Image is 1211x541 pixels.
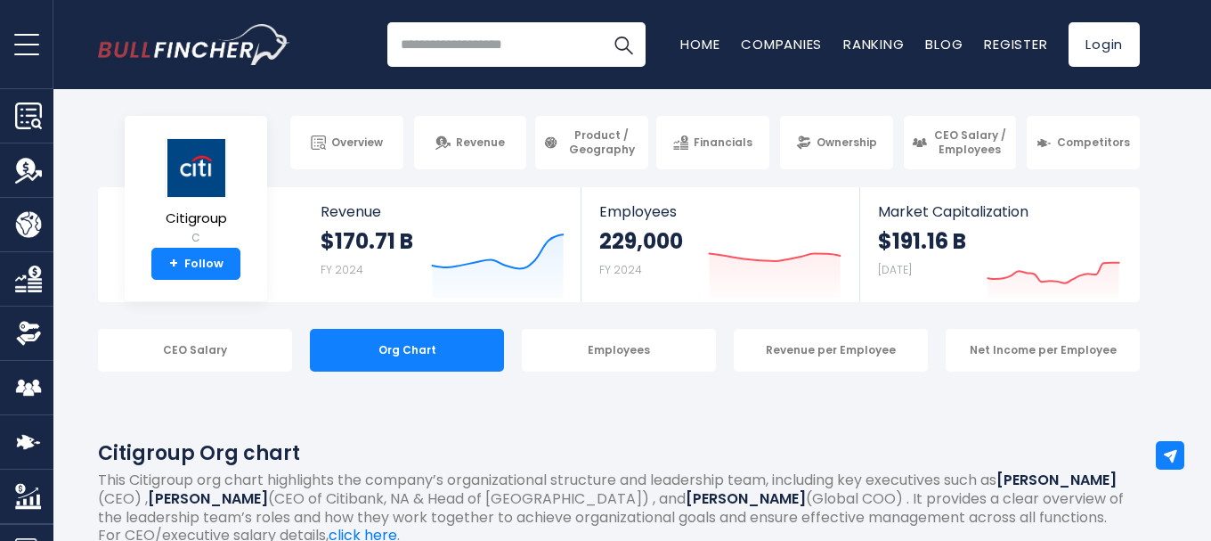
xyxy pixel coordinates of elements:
[331,135,383,150] span: Overview
[1027,116,1140,169] a: Competitors
[98,24,290,65] img: Bullfincher logo
[414,116,527,169] a: Revenue
[148,488,268,509] b: [PERSON_NAME]
[321,262,363,277] small: FY 2024
[456,135,505,150] span: Revenue
[98,439,1140,468] h1: Citigroup Org chart
[734,329,928,372] div: Revenue per Employee
[535,116,648,169] a: Product / Geography
[303,187,581,302] a: Revenue $170.71 B FY 2024
[581,187,858,302] a: Employees 229,000 FY 2024
[1069,22,1140,67] a: Login
[996,470,1117,490] b: [PERSON_NAME]
[860,187,1138,302] a: Market Capitalization $191.16 B [DATE]
[15,320,42,347] img: Ownership
[564,128,640,156] span: Product / Geography
[599,203,841,220] span: Employees
[694,135,752,150] span: Financials
[780,116,893,169] a: Ownership
[290,116,403,169] a: Overview
[686,488,806,509] b: [PERSON_NAME]
[165,211,227,226] span: Citigroup
[599,262,642,277] small: FY 2024
[310,329,504,372] div: Org Chart
[601,22,646,67] button: Search
[522,329,716,372] div: Employees
[599,227,683,255] strong: 229,000
[321,203,564,220] span: Revenue
[151,248,240,280] a: +Follow
[98,471,1140,527] p: This Citigroup org chart highlights the company’s organizational structure and leadership team, i...
[932,128,1009,156] span: CEO Salary / Employees
[98,329,292,372] div: CEO Salary
[817,135,877,150] span: Ownership
[741,35,822,53] a: Companies
[878,227,966,255] strong: $191.16 B
[98,24,289,65] a: Go to homepage
[680,35,719,53] a: Home
[321,227,413,255] strong: $170.71 B
[904,116,1017,169] a: CEO Salary / Employees
[164,137,228,249] a: Citigroup C
[878,203,1120,220] span: Market Capitalization
[656,116,769,169] a: Financials
[925,35,963,53] a: Blog
[984,35,1047,53] a: Register
[946,329,1140,372] div: Net Income per Employee
[165,230,227,246] small: C
[1057,135,1130,150] span: Competitors
[878,262,912,277] small: [DATE]
[843,35,904,53] a: Ranking
[169,256,178,272] strong: +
